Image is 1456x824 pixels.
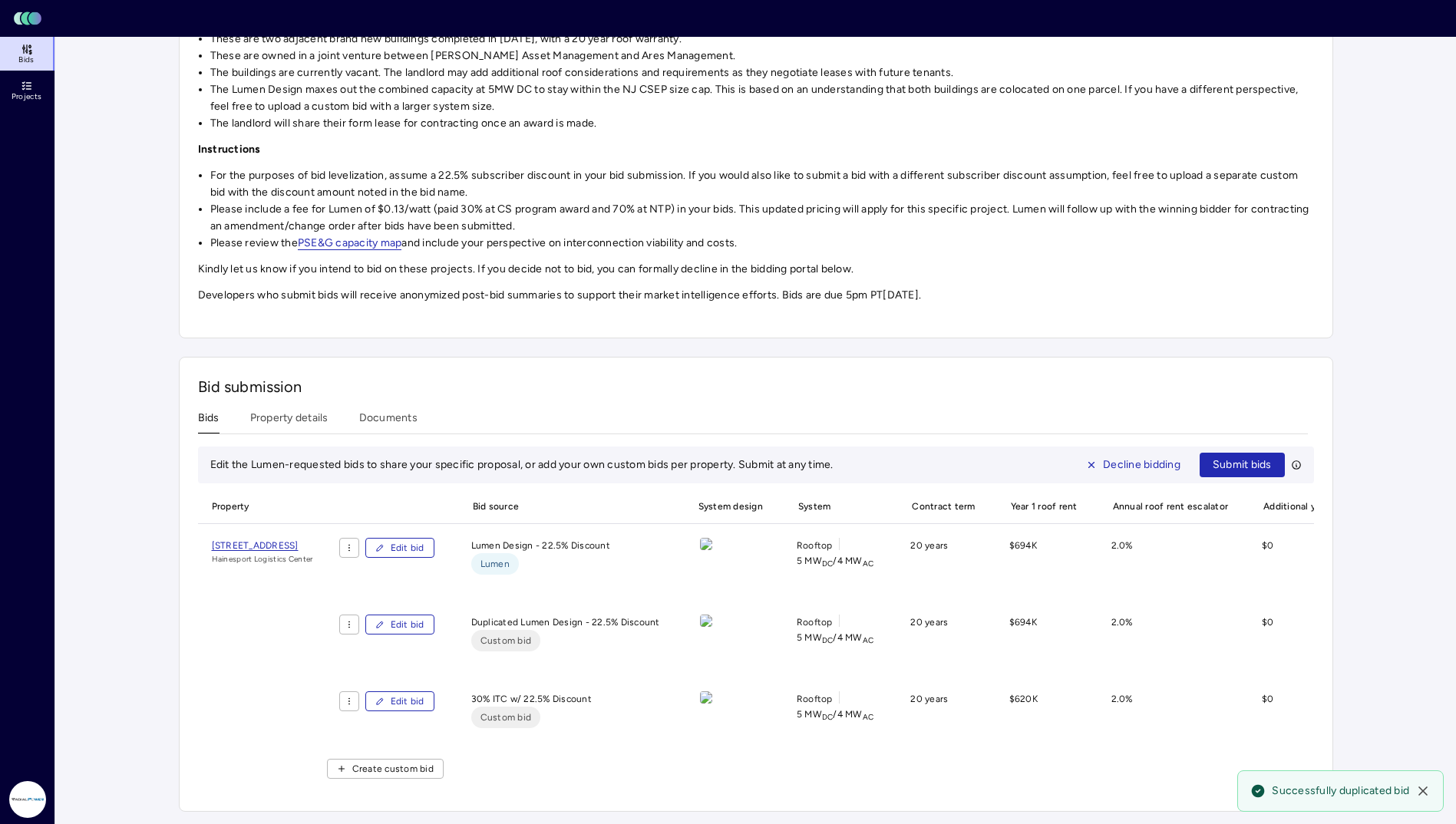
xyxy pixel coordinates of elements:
span: System [784,489,886,523]
span: Rooftop [797,538,833,553]
button: Create custom bid [327,759,444,779]
span: Rooftop [797,691,833,707]
div: $694K [997,538,1087,602]
span: Contract term [898,489,984,523]
span: System design [685,489,772,523]
span: 5 MW / 4 MW [797,553,873,569]
span: Rooftop [797,615,833,630]
span: Projects [12,92,41,101]
div: 2.0% [1099,691,1238,747]
li: For the purposes of bid levelization, assume a 22.5% subscriber discount in your bid submission. ... [210,167,1314,201]
div: 20 years [898,615,984,679]
li: These are owned in a joint venture between [PERSON_NAME] Asset Management and Ares Management. [210,48,1314,64]
span: Property [198,489,315,523]
li: The Lumen Design maxes out the combined capacity at 5MW DC to stay within the NJ CSEP size cap. T... [210,81,1314,115]
button: Submit bids [1200,453,1285,477]
sub: AC [863,635,874,645]
div: $0 [1250,615,1392,679]
img: view [700,691,712,704]
span: Custom bid [480,710,532,725]
div: $694K [997,615,1087,679]
div: Lumen Design - 22.5% Discount [459,538,672,602]
div: 30% ITC w/ 22.5% Discount [459,691,672,747]
sub: DC [822,635,834,645]
a: PSE&G capacity map [298,236,402,250]
span: Create custom bid [352,761,434,776]
div: 2.0% [1099,538,1238,602]
p: Kindly let us know if you intend to bid on these projects. If you decide not to bid, you can form... [198,261,1314,278]
sub: AC [863,559,874,569]
a: [STREET_ADDRESS] [212,538,313,553]
button: Documents [359,410,418,433]
span: 5 MW / 4 MW [797,707,873,722]
button: Bids [198,410,220,433]
img: view [700,538,712,550]
span: Successfully duplicated bid [1272,783,1409,799]
div: Duplicated Lumen Design - 22.5% Discount [459,615,672,679]
img: Radial Power [9,781,46,818]
span: Additional yearly payments [1250,489,1392,523]
li: Please include a fee for Lumen of $0.13/watt (paid 30% at CS program award and 70% at NTP) in you... [210,201,1314,235]
li: The landlord will share their form lease for contracting once an award is made. [210,115,1314,132]
button: Edit bid [365,691,434,711]
sub: DC [822,559,834,569]
div: 20 years [898,691,984,747]
span: Year 1 roof rent [997,489,1087,523]
span: 5 MW / 4 MW [797,630,873,645]
span: Hainesport Logistics Center [212,553,313,565]
span: Bid source [459,489,672,523]
span: Edit bid [391,540,424,555]
sub: AC [863,712,874,722]
span: Edit bid [391,694,424,709]
span: Edit the Lumen-requested bids to share your specific proposal, or add your own custom bids per pr... [210,458,834,471]
div: $0 [1250,691,1392,747]
li: These are two adjacent brand new buildings completed in [DATE], with a 20 year roof warranty. [210,31,1314,48]
span: Lumen [480,556,510,572]
div: $620K [997,691,1087,747]
p: Developers who submit bids will receive anonymized post-bid summaries to support their market int... [198,287,1314,304]
div: 20 years [898,538,984,602]
li: Please review the and include your perspective on interconnection viability and costs. [210,235,1314,252]
button: Edit bid [365,615,434,634]
span: [STREET_ADDRESS] [212,540,299,551]
div: 2.0% [1099,615,1238,679]
button: Decline bidding [1073,453,1194,477]
span: Decline bidding [1103,456,1180,473]
sub: DC [822,712,834,722]
button: Property details [250,410,329,433]
span: Bids [18,55,34,64]
li: The buildings are currently vacant. The landlord may add additional roof considerations and requi... [210,64,1314,81]
strong: Instructions [198,143,261,156]
span: Custom bid [480,633,532,648]
span: Edit bid [391,617,424,632]
span: Bid submission [198,377,302,396]
button: Edit bid [365,538,434,558]
img: view [700,615,712,627]
div: $0 [1250,538,1392,602]
span: Annual roof rent escalator [1099,489,1238,523]
span: Submit bids [1213,456,1272,473]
